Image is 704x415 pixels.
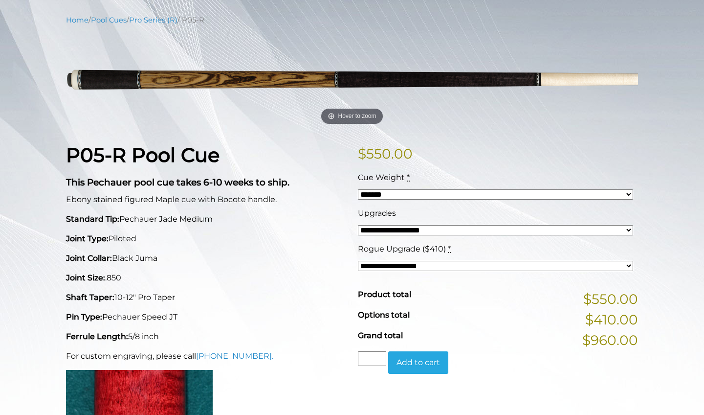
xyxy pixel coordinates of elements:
[66,213,346,225] p: Pechauer Jade Medium
[66,177,289,188] strong: This Pechauer pool cue takes 6-10 weeks to ship.
[358,145,366,162] span: $
[66,350,346,362] p: For custom engraving, please call
[66,312,102,322] strong: Pin Type:
[358,173,405,182] span: Cue Weight
[66,332,128,341] strong: Ferrule Length:
[66,33,638,128] a: Hover to zoom
[66,33,638,128] img: P05-N.png
[91,16,127,24] a: Pool Cues
[407,173,410,182] abbr: required
[66,194,346,206] p: Ebony stained figured Maple cue with Bocote handle.
[358,208,396,218] span: Upgrades
[66,253,346,264] p: Black Juma
[66,254,112,263] strong: Joint Collar:
[448,244,451,254] abbr: required
[66,331,346,343] p: 5/8 inch
[66,272,346,284] p: .850
[66,311,346,323] p: Pechauer Speed JT
[583,289,638,309] span: $550.00
[66,214,119,224] strong: Standard Tip:
[358,244,446,254] span: Rogue Upgrade ($410)
[66,15,638,25] nav: Breadcrumb
[66,273,105,282] strong: Joint Size:
[358,145,413,162] bdi: 550.00
[358,290,411,299] span: Product total
[358,331,403,340] span: Grand total
[66,234,109,243] strong: Joint Type:
[66,16,88,24] a: Home
[66,233,346,245] p: Piloted
[585,309,638,330] span: $410.00
[66,293,114,302] strong: Shaft Taper:
[66,292,346,303] p: 10-12" Pro Taper
[358,351,386,366] input: Product quantity
[388,351,448,374] button: Add to cart
[196,351,273,361] a: [PHONE_NUMBER].
[129,16,177,24] a: Pro Series (R)
[66,143,220,167] strong: P05-R Pool Cue
[582,330,638,350] span: $960.00
[358,310,410,320] span: Options total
